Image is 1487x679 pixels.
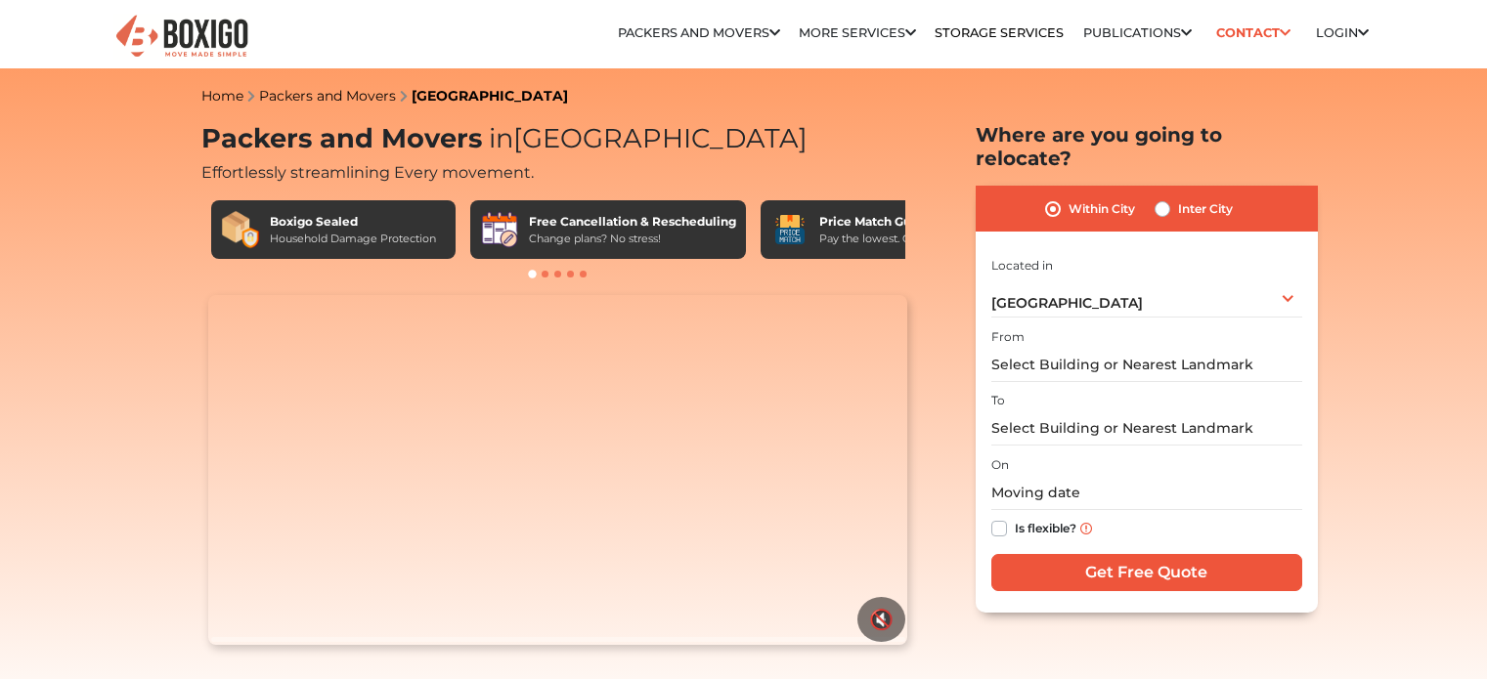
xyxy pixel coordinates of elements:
a: Publications [1083,25,1192,40]
a: Packers and Movers [259,87,396,105]
span: [GEOGRAPHIC_DATA] [991,294,1143,312]
span: Effortlessly streamlining Every movement. [201,163,534,182]
div: Pay the lowest. Guaranteed! [819,231,968,247]
img: info [1080,523,1092,534]
label: Located in [991,257,1053,275]
h2: Where are you going to relocate? [976,123,1318,170]
div: Household Damage Protection [270,231,436,247]
img: Boxigo [113,13,250,61]
a: Home [201,87,243,105]
span: in [489,122,513,154]
input: Select Building or Nearest Landmark [991,348,1302,382]
h1: Packers and Movers [201,123,915,155]
video: Your browser does not support the video tag. [208,295,907,645]
div: Free Cancellation & Rescheduling [529,213,736,231]
img: Free Cancellation & Rescheduling [480,210,519,249]
a: [GEOGRAPHIC_DATA] [412,87,568,105]
a: Packers and Movers [618,25,780,40]
div: Price Match Guarantee [819,213,968,231]
label: Is flexible? [1015,517,1076,537]
label: Within City [1069,197,1135,221]
img: Price Match Guarantee [770,210,809,249]
span: [GEOGRAPHIC_DATA] [482,122,808,154]
a: Login [1316,25,1369,40]
label: From [991,328,1025,346]
input: Moving date [991,476,1302,510]
a: More services [799,25,916,40]
label: Inter City [1178,197,1233,221]
img: Boxigo Sealed [221,210,260,249]
div: Boxigo Sealed [270,213,436,231]
button: 🔇 [857,597,905,642]
label: On [991,456,1009,474]
a: Contact [1210,18,1297,48]
input: Get Free Quote [991,554,1302,591]
label: To [991,392,1005,409]
div: Change plans? No stress! [529,231,736,247]
a: Storage Services [935,25,1064,40]
input: Select Building or Nearest Landmark [991,411,1302,446]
